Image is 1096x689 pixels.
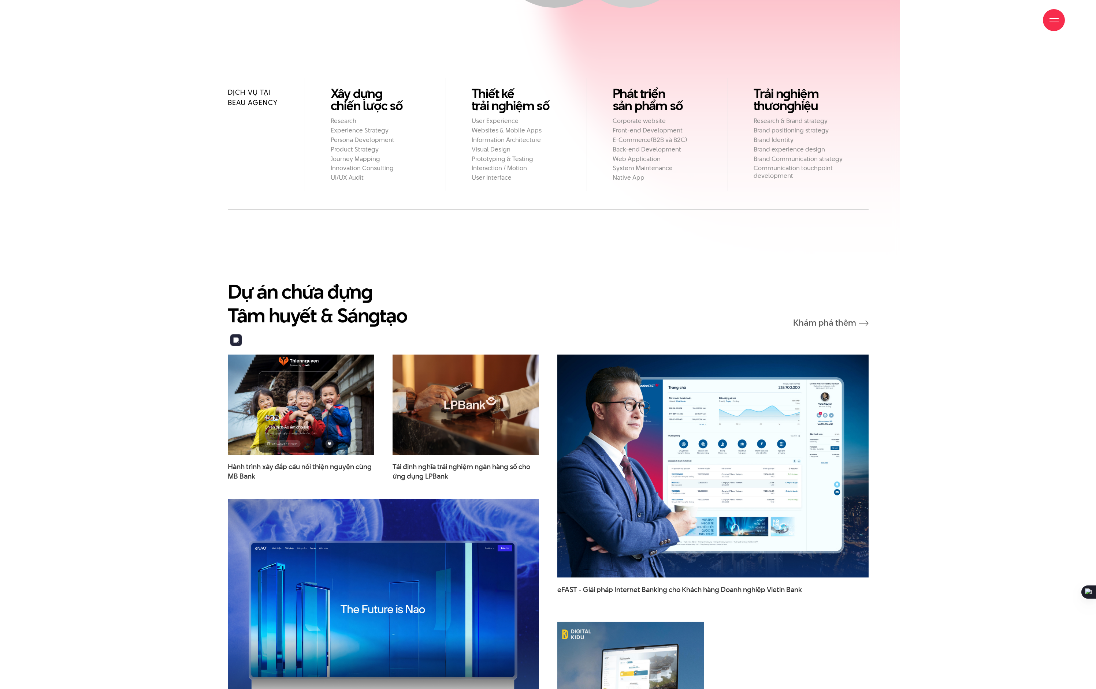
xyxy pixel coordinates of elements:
[331,146,420,153] h2: Product Strategy
[228,87,290,108] h2: Dịch vụ tại Beau Agency
[613,155,702,163] h2: Web Application
[228,472,255,481] span: MB Bank
[613,127,702,134] h2: Front-end Development
[754,136,843,144] h2: Brand Identity
[472,155,561,163] h2: Prototyping & Testing
[783,85,790,102] en: g
[767,585,785,595] span: Vietin
[754,87,843,112] a: Trải nghiệmthươnghiệu
[331,174,420,181] h2: UI/UX Audit
[754,155,843,163] h2: Brand Communication strategy
[793,318,869,327] a: Khám phá thêm
[472,87,561,112] a: Thiết kếtrải nghiệm số
[331,136,420,144] h2: Persona Development
[597,585,613,595] span: pháp
[743,585,765,595] span: nghiệp
[583,585,595,595] span: Giải
[472,174,561,181] h2: User Interface
[669,585,680,595] span: cho
[228,462,374,480] span: Hành trình xây đắp cầu nối thiện nguyện cùng
[331,164,420,172] h2: Innovation Consulting
[754,117,843,125] h2: Research & Brand strategy
[472,164,561,172] h2: Interaction / Motion
[393,462,539,480] span: Tái định nghĩa trải nghiệm ngân hàng số cho
[613,146,702,153] h2: Back-end Development
[703,585,719,595] span: hàng
[613,164,702,172] h2: System Maintenance
[682,585,702,595] span: Khách
[613,136,702,144] h2: E-Commerce(B2B và B2C)
[331,155,420,163] h2: Journey Mapping
[331,117,420,125] h2: Research
[472,117,561,125] h2: User Experience
[331,87,420,112] a: Xây dựng chiến lược số
[393,472,448,481] span: ứng dụng LPBank
[557,585,577,595] span: eFAST
[787,97,794,115] en: g
[754,164,843,180] h2: Communication touchpoint development
[228,462,374,480] a: Hành trình xây đắp cầu nối thiện nguyện cùngMB Bank
[642,585,667,595] span: Banking
[613,87,702,112] a: Phát triểnsản phẩm số
[375,85,382,102] en: g
[472,127,561,134] h2: Websites & Mobile Apps
[368,302,380,329] en: g
[361,278,372,305] en: g
[786,585,802,595] span: Bank
[613,117,702,125] h2: Corporate website
[754,127,843,134] h2: Brand positioning strategy
[228,280,407,327] h2: Dự án chứa đựn Tâm huyết & Sán tạo
[472,136,561,144] h2: Information Architecture
[393,462,539,480] a: Tái định nghĩa trải nghiệm ngân hàng số choứng dụng LPBank
[498,97,506,115] en: g
[754,146,843,153] h2: Brand experience design
[579,585,582,595] span: -
[331,127,420,134] h2: Experience Strategy
[614,585,640,595] span: Internet
[721,585,742,595] span: Doanh
[557,585,869,603] a: eFAST - Giải pháp Internet Banking cho Khách hàng Doanh nghiệp Vietin Bank
[472,146,561,153] h2: Visual Design
[613,174,702,181] h2: Native App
